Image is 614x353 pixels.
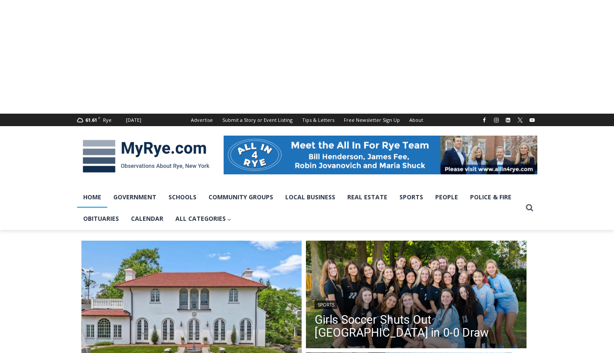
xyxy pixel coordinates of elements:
[315,313,518,339] a: Girls Soccer Shuts Out [GEOGRAPHIC_DATA] in 0-0 Draw
[126,116,141,124] div: [DATE]
[186,114,428,126] nav: Secondary Navigation
[186,114,218,126] a: Advertise
[522,200,537,216] button: View Search Form
[218,114,297,126] a: Submit a Story or Event Listing
[341,186,393,208] a: Real Estate
[103,116,112,124] div: Rye
[315,300,337,309] a: Sports
[77,208,125,229] a: Obituaries
[306,241,527,351] a: Read More Girls Soccer Shuts Out Eastchester in 0-0 Draw
[306,241,527,351] img: (PHOTO: The Rye Girls Soccer team after their 0-0 draw vs. Eastchester on September 9, 2025. Cont...
[464,186,517,208] a: Police & Fire
[339,114,405,126] a: Free Newsletter Sign Up
[169,208,238,229] a: All Categories
[203,186,279,208] a: Community Groups
[162,186,203,208] a: Schools
[515,115,525,125] a: X
[77,186,107,208] a: Home
[297,114,339,126] a: Tips & Letters
[107,186,162,208] a: Government
[85,117,97,123] span: 61.61
[98,115,100,120] span: F
[224,136,537,174] img: All in for Rye
[527,115,537,125] a: YouTube
[405,114,428,126] a: About
[491,115,502,125] a: Instagram
[429,186,464,208] a: People
[479,115,489,125] a: Facebook
[77,134,215,179] img: MyRye.com
[503,115,513,125] a: Linkedin
[125,208,169,229] a: Calendar
[77,186,522,230] nav: Primary Navigation
[175,214,232,223] span: All Categories
[393,186,429,208] a: Sports
[279,186,341,208] a: Local Business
